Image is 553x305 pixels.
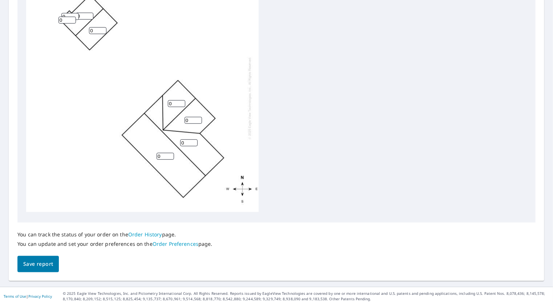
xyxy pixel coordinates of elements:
[17,256,59,272] button: Save report
[4,294,26,299] a: Terms of Use
[63,291,549,302] p: © 2025 Eagle View Technologies, Inc. and Pictometry International Corp. All Rights Reserved. Repo...
[17,231,213,238] p: You can track the status of your order on the page.
[128,231,162,238] a: Order History
[17,241,213,247] p: You can update and set your order preferences on the page.
[23,260,53,269] span: Save report
[28,294,52,299] a: Privacy Policy
[153,240,198,247] a: Order Preferences
[4,294,52,298] p: |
